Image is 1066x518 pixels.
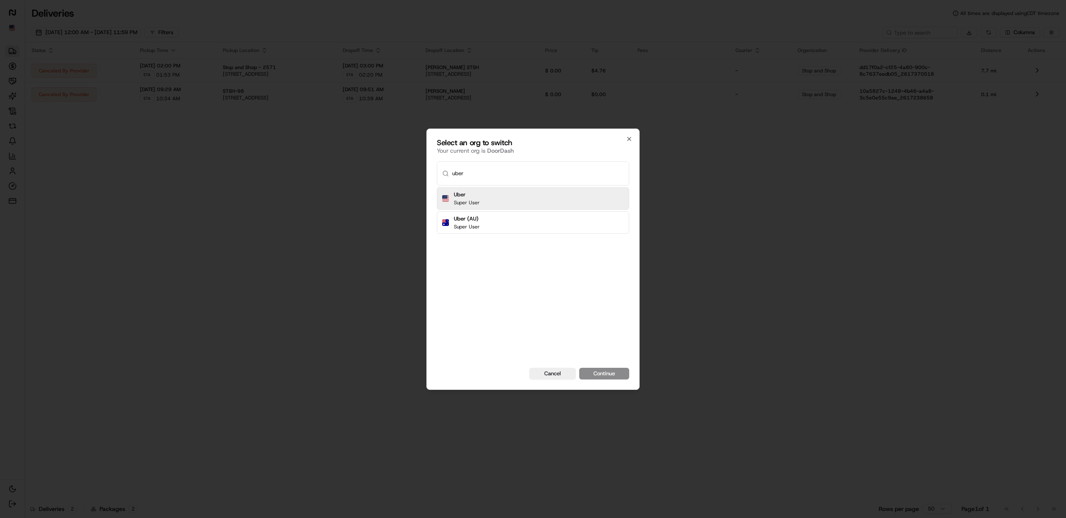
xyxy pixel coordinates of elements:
button: Cancel [529,368,576,379]
h2: Uber (AU) [454,215,480,223]
div: Suggestions [437,186,629,235]
img: Flag of us [442,195,449,202]
img: Flag of au [442,219,449,226]
p: Super User [454,199,480,206]
p: Your current org is [437,146,629,155]
h2: Select an org to switch [437,139,629,146]
p: Super User [454,223,480,230]
h2: Uber [454,191,480,198]
input: Type to search... [452,162,624,185]
span: DoorDash [487,147,514,154]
